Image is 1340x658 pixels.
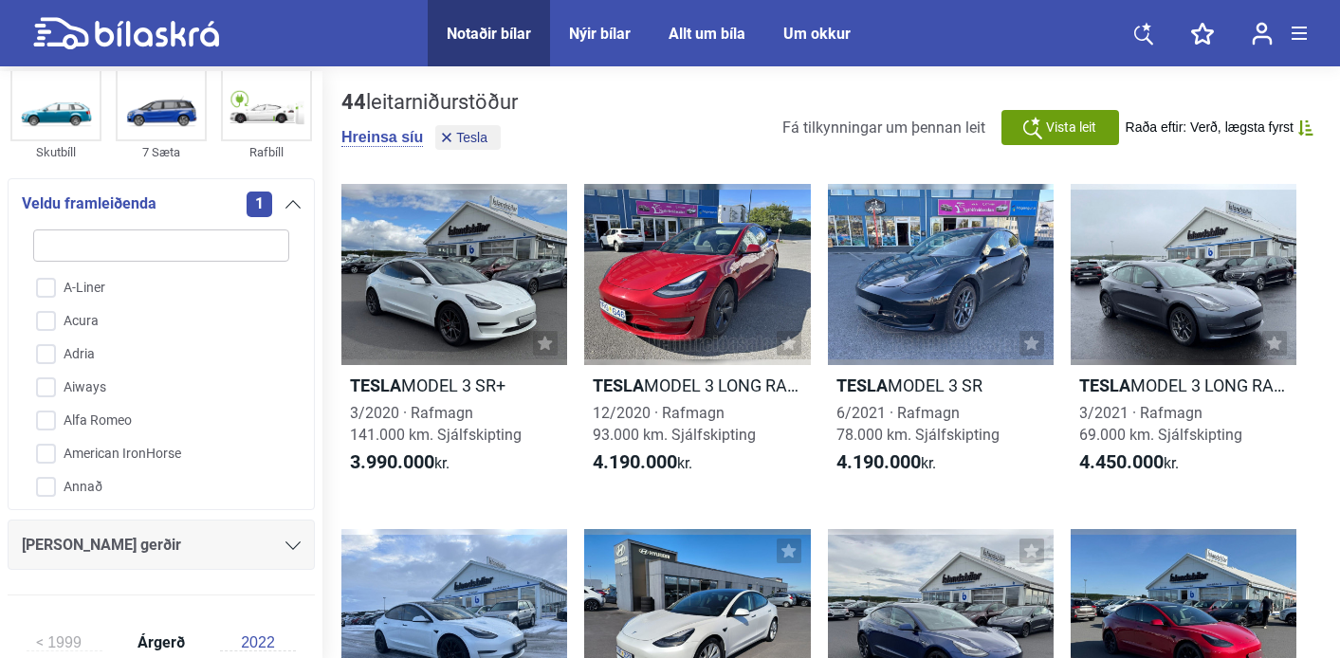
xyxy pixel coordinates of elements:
[22,191,156,217] span: Veldu framleiðenda
[836,404,1000,444] span: 6/2021 · Rafmagn 78.000 km. Sjálfskipting
[1126,119,1294,136] span: Raða eftir: Verð, lægsta fyrst
[1126,119,1313,136] button: Raða eftir: Verð, lægsta fyrst
[341,128,423,147] button: Hreinsa síu
[836,450,921,473] b: 4.190.000
[836,375,888,395] b: Tesla
[828,375,1054,396] h2: MODEL 3 SR
[782,119,985,137] span: Fá tilkynningar um þennan leit
[836,451,936,474] span: kr.
[116,141,207,163] div: 7 Sæta
[783,25,851,43] a: Um okkur
[593,404,756,444] span: 12/2020 · Rafmagn 93.000 km. Sjálfskipting
[1079,404,1242,444] span: 3/2021 · Rafmagn 69.000 km. Sjálfskipting
[593,450,677,473] b: 4.190.000
[1079,375,1130,395] b: Tesla
[10,141,101,163] div: Skutbíll
[1071,375,1296,396] h2: MODEL 3 LONG RANGE
[593,451,692,474] span: kr.
[447,25,531,43] a: Notaðir bílar
[435,125,501,150] button: Tesla
[569,25,631,43] a: Nýir bílar
[247,192,272,217] span: 1
[221,141,312,163] div: Rafbíll
[133,635,190,650] span: Árgerð
[341,90,366,114] b: 44
[584,184,810,491] a: TeslaMODEL 3 LONG RANGE AWD12/2020 · Rafmagn93.000 km. Sjálfskipting4.190.000kr.
[350,404,522,444] span: 3/2020 · Rafmagn 141.000 km. Sjálfskipting
[1046,118,1096,137] span: Vista leit
[341,375,567,396] h2: MODEL 3 SR+
[669,25,745,43] a: Allt um bíla
[341,90,518,115] div: leitarniðurstöður
[350,450,434,473] b: 3.990.000
[1079,451,1179,474] span: kr.
[350,375,401,395] b: Tesla
[1252,22,1273,46] img: user-login.svg
[1071,184,1296,491] a: TeslaMODEL 3 LONG RANGE3/2021 · Rafmagn69.000 km. Sjálfskipting4.450.000kr.
[350,451,450,474] span: kr.
[1079,450,1164,473] b: 4.450.000
[22,532,181,558] span: [PERSON_NAME] gerðir
[341,184,567,491] a: TeslaMODEL 3 SR+3/2020 · Rafmagn141.000 km. Sjálfskipting3.990.000kr.
[593,375,644,395] b: Tesla
[584,375,810,396] h2: MODEL 3 LONG RANGE AWD
[456,131,487,144] span: Tesla
[828,184,1054,491] a: TeslaMODEL 3 SR6/2021 · Rafmagn78.000 km. Sjálfskipting4.190.000kr.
